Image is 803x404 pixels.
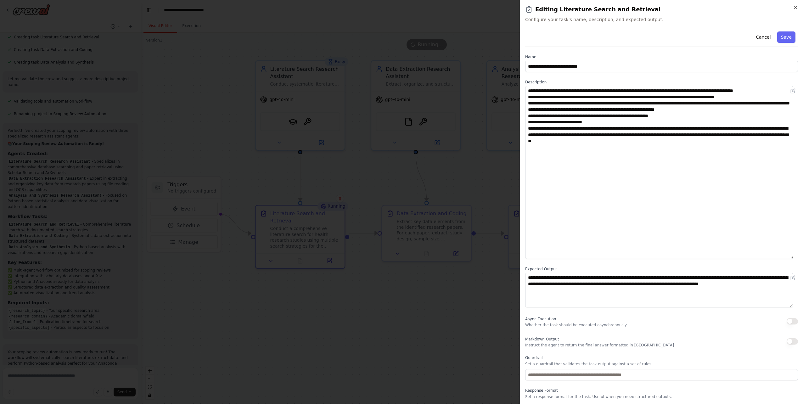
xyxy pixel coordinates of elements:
[525,267,798,272] label: Expected Output
[789,87,797,95] button: Open in editor
[525,337,559,341] span: Markdown Output
[789,274,797,282] button: Open in editor
[525,343,674,348] p: Instruct the agent to return the final answer formatted in [GEOGRAPHIC_DATA]
[525,16,798,23] span: Configure your task's name, description, and expected output.
[525,323,627,328] p: Whether the task should be executed asynchronously.
[525,317,556,321] span: Async Execution
[777,31,795,43] button: Save
[525,80,798,85] label: Description
[525,394,798,399] p: Set a response format for the task. Useful when you need structured outputs.
[525,5,798,14] h2: Editing Literature Search and Retrieval
[525,362,798,367] p: Set a guardrail that validates the task output against a set of rules.
[752,31,774,43] button: Cancel
[525,54,798,59] label: Name
[525,355,798,360] label: Guardrail
[525,388,798,393] label: Response Format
